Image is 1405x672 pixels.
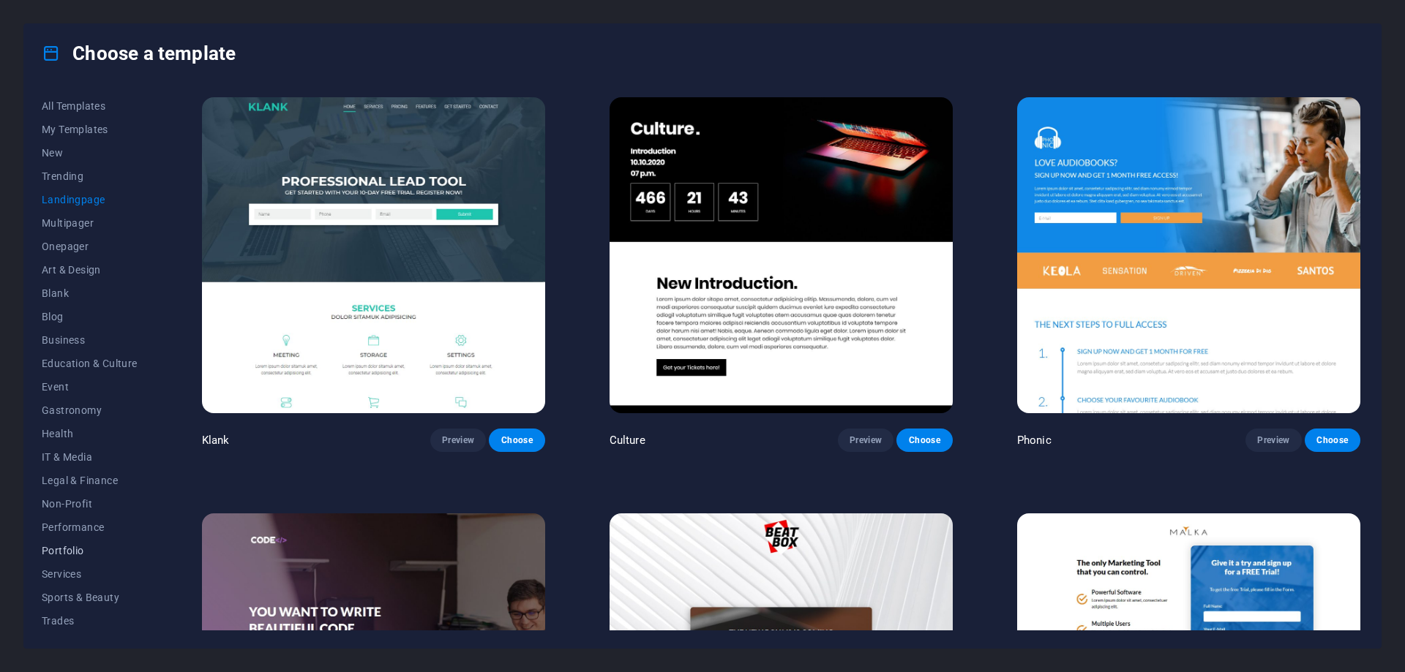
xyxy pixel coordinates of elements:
[850,434,882,446] span: Preview
[42,282,138,305] button: Blank
[42,422,138,445] button: Health
[1257,434,1289,446] span: Preview
[1017,433,1052,448] p: Phonic
[42,235,138,258] button: Onepager
[42,305,138,328] button: Blog
[42,211,138,235] button: Multipager
[42,404,138,416] span: Gastronomy
[42,586,138,609] button: Sports & Beauty
[42,170,138,182] span: Trending
[42,264,138,276] span: Art & Design
[42,194,138,205] span: Landingpage
[42,568,138,580] span: Services
[42,165,138,188] button: Trending
[42,334,138,346] span: Business
[1305,429,1360,452] button: Choose
[42,287,138,299] span: Blank
[42,141,138,165] button: New
[42,451,138,463] span: IT & Media
[442,434,474,446] span: Preview
[42,445,138,469] button: IT & Media
[42,521,138,533] span: Performance
[430,429,486,452] button: Preview
[42,492,138,516] button: Non-Profit
[42,358,138,369] span: Education & Culture
[42,592,138,603] span: Sports & Beauty
[42,188,138,211] button: Landingpage
[42,469,138,492] button: Legal & Finance
[896,429,952,452] button: Choose
[42,498,138,510] span: Non-Profit
[42,399,138,422] button: Gastronomy
[42,241,138,252] span: Onepager
[42,311,138,322] span: Blog
[908,434,940,446] span: Choose
[1316,434,1349,446] span: Choose
[42,609,138,633] button: Trades
[42,147,138,159] span: New
[42,428,138,439] span: Health
[610,97,953,413] img: Culture
[42,352,138,375] button: Education & Culture
[42,381,138,393] span: Event
[501,434,533,446] span: Choose
[42,539,138,562] button: Portfolio
[42,258,138,282] button: Art & Design
[489,429,544,452] button: Choose
[838,429,893,452] button: Preview
[42,328,138,352] button: Business
[42,545,138,556] span: Portfolio
[202,433,230,448] p: Klank
[42,475,138,486] span: Legal & Finance
[42,118,138,141] button: My Templates
[202,97,545,413] img: Klank
[610,433,645,448] p: Culture
[42,516,138,539] button: Performance
[1245,429,1301,452] button: Preview
[42,94,138,118] button: All Templates
[1017,97,1360,413] img: Phonic
[42,42,236,65] h4: Choose a template
[42,615,138,627] span: Trades
[42,375,138,399] button: Event
[42,217,138,229] span: Multipager
[42,124,138,135] span: My Templates
[42,562,138,586] button: Services
[42,100,138,112] span: All Templates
